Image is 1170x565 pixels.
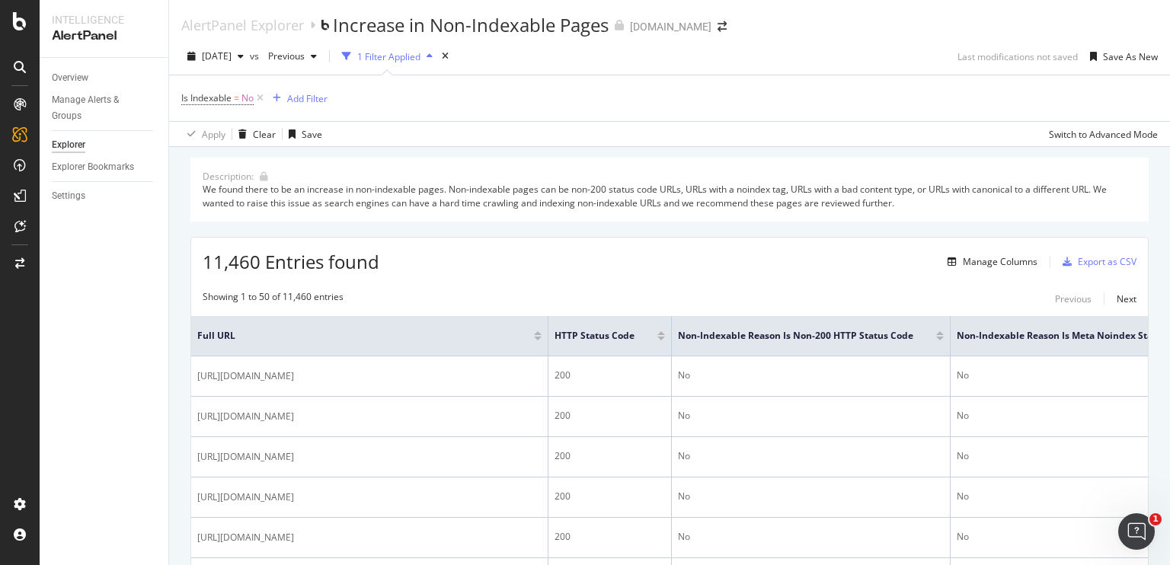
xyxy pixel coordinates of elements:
[250,49,262,62] span: vs
[555,369,665,382] div: 200
[678,409,944,423] div: No
[197,329,511,343] span: Full URL
[203,183,1136,209] div: We found there to be an increase in non-indexable pages. Non-indexable pages can be non-200 statu...
[555,409,665,423] div: 200
[197,369,294,384] span: [URL][DOMAIN_NAME]
[302,128,322,141] div: Save
[52,188,158,204] a: Settings
[1078,255,1136,268] div: Export as CSV
[336,44,439,69] button: 1 Filter Applied
[1117,292,1136,305] div: Next
[555,530,665,544] div: 200
[262,49,305,62] span: Previous
[197,490,294,505] span: [URL][DOMAIN_NAME]
[197,449,294,464] span: [URL][DOMAIN_NAME]
[181,17,304,34] a: AlertPanel Explorer
[941,253,1037,271] button: Manage Columns
[1055,290,1092,308] button: Previous
[555,490,665,503] div: 200
[203,170,254,183] div: Description:
[1149,513,1162,525] span: 1
[234,91,239,104] span: =
[1103,50,1158,63] div: Save As New
[957,329,1167,343] span: Non-Indexable Reason is Meta noindex Status
[283,122,322,146] button: Save
[262,44,323,69] button: Previous
[52,188,85,204] div: Settings
[203,249,379,274] span: 11,460 Entries found
[287,92,328,105] div: Add Filter
[678,369,944,382] div: No
[181,122,225,146] button: Apply
[202,49,232,62] span: 2025 Aug. 27th
[1057,250,1136,274] button: Export as CSV
[203,290,344,308] div: Showing 1 to 50 of 11,460 entries
[678,530,944,544] div: No
[253,128,276,141] div: Clear
[718,21,727,32] div: arrow-right-arrow-left
[197,409,294,424] span: [URL][DOMAIN_NAME]
[555,329,635,343] span: HTTP Status Code
[181,44,250,69] button: [DATE]
[202,128,225,141] div: Apply
[52,137,85,153] div: Explorer
[52,159,158,175] a: Explorer Bookmarks
[52,70,158,86] a: Overview
[357,50,420,63] div: 1 Filter Applied
[197,530,294,545] span: [URL][DOMAIN_NAME]
[241,88,254,109] span: No
[52,27,156,45] div: AlertPanel
[957,50,1078,63] div: Last modifications not saved
[1084,44,1158,69] button: Save As New
[678,329,913,343] span: Non-Indexable Reason is Non-200 HTTP Status Code
[52,92,143,124] div: Manage Alerts & Groups
[678,490,944,503] div: No
[181,91,232,104] span: Is Indexable
[52,137,158,153] a: Explorer
[52,12,156,27] div: Intelligence
[630,19,711,34] div: [DOMAIN_NAME]
[333,12,609,38] div: Increase in Non-Indexable Pages
[1118,513,1155,550] iframe: Intercom live chat
[232,122,276,146] button: Clear
[555,449,665,463] div: 200
[1055,292,1092,305] div: Previous
[52,70,88,86] div: Overview
[1049,128,1158,141] div: Switch to Advanced Mode
[52,92,158,124] a: Manage Alerts & Groups
[963,255,1037,268] div: Manage Columns
[439,49,452,64] div: times
[52,159,134,175] div: Explorer Bookmarks
[267,89,328,107] button: Add Filter
[678,449,944,463] div: No
[1117,290,1136,308] button: Next
[1043,122,1158,146] button: Switch to Advanced Mode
